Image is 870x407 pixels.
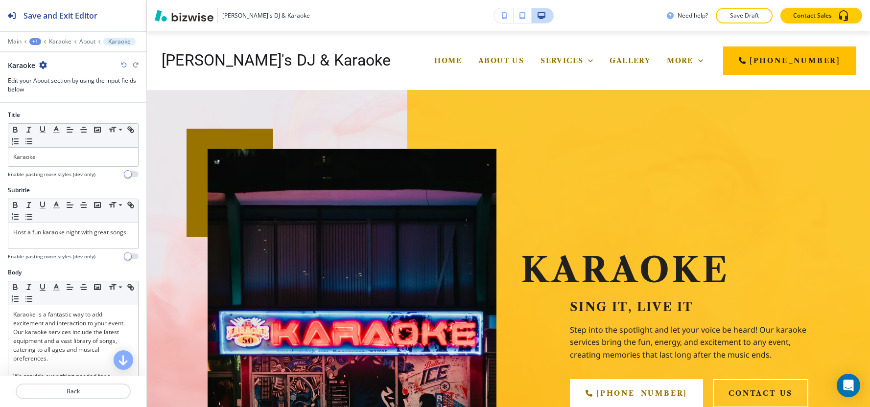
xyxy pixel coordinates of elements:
[678,11,708,20] h3: Need help?
[108,38,131,45] p: Karaoke
[13,153,133,161] p: Karaoke
[570,300,810,314] p: Sing It, Live It
[667,56,703,66] div: More
[793,11,832,20] p: Contact Sales
[222,11,310,20] h3: [PERSON_NAME]'s DJ & Karaoke
[837,374,860,397] div: Open Intercom Messenger
[49,38,71,45] button: Karaoke
[8,186,30,195] h2: Subtitle
[155,10,213,22] img: Bizwise Logo
[155,8,310,23] button: [PERSON_NAME]'s DJ & Karaoke
[162,51,391,70] h4: [PERSON_NAME]'s DJ & Karaoke
[8,60,35,70] h2: Karaoke
[478,56,524,65] span: About Us
[8,38,22,45] button: Main
[570,324,810,362] p: Step into the spotlight and let your voice be heard! Our karaoke services bring the fun, energy, ...
[29,38,41,45] button: +1
[8,171,95,178] h4: Enable pasting more styles (dev only)
[434,56,462,65] span: Home
[13,228,133,237] p: Host a fun karaoke night with great songs.
[13,310,133,363] p: Karaoke is a fantastic way to add excitement and interaction to your event. Our karaoke services ...
[16,384,131,399] button: Back
[541,56,583,65] span: Services
[8,268,22,277] h2: Body
[723,46,856,75] a: [PHONE_NUMBER]
[667,56,693,65] span: More
[17,387,130,396] p: Back
[521,251,810,290] p: Karaoke
[780,8,862,23] button: Contact Sales
[8,111,20,119] h2: Title
[8,76,139,94] h3: Edit your About section by using the input fields below
[716,8,773,23] button: Save Draft
[79,38,95,45] button: About
[24,10,97,22] h2: Save and Exit Editor
[610,56,650,65] span: Gallery
[729,11,760,20] p: Save Draft
[8,253,95,260] h4: Enable pasting more styles (dev only)
[103,38,136,45] button: Karaoke
[541,56,593,66] div: Services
